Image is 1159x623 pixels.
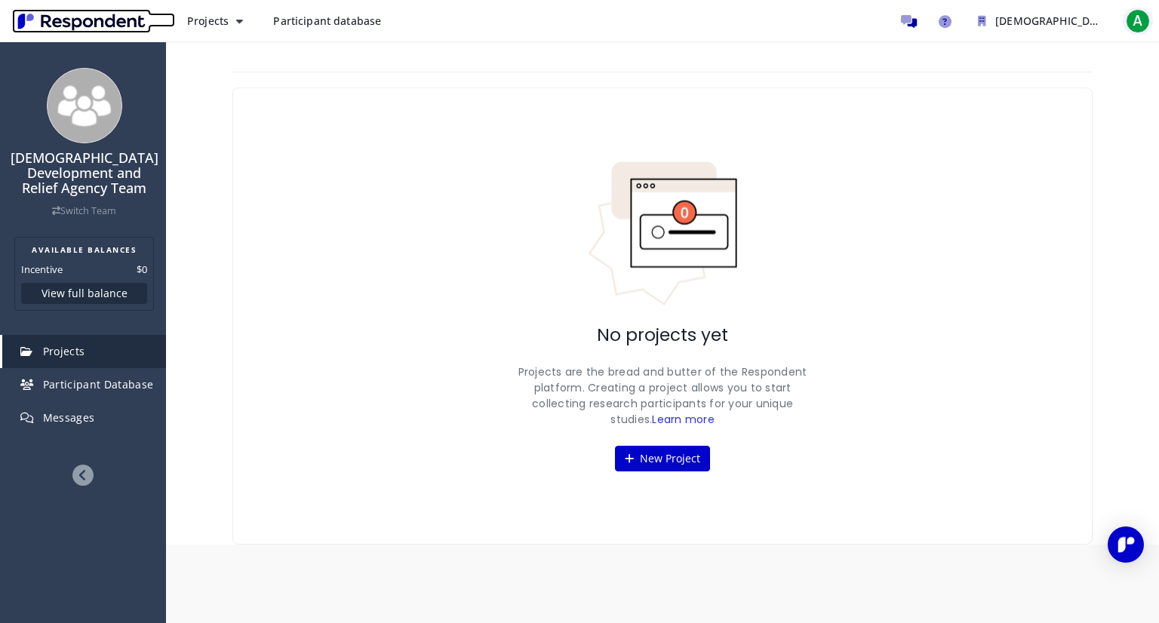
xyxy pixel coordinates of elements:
[597,325,728,346] h2: No projects yet
[512,364,813,428] p: Projects are the bread and butter of the Respondent platform. Creating a project allows you to st...
[21,283,147,304] button: View full balance
[14,237,154,311] section: Balance summary
[43,344,85,358] span: Projects
[273,14,381,28] span: Participant database
[10,151,158,195] h4: [DEMOGRAPHIC_DATA] Development and Relief Agency Team
[966,8,1117,35] button: Adventist Development and Relief Agency Team
[47,68,122,143] img: team_avatar_256.png
[21,262,63,277] dt: Incentive
[1126,9,1150,33] span: A
[12,9,151,34] img: Respondent
[52,204,116,217] a: Switch Team
[893,6,924,36] a: Message participants
[1108,526,1144,563] div: Open Intercom Messenger
[261,8,393,35] a: Participant database
[137,262,147,277] dd: $0
[587,161,738,307] img: No projects indicator
[43,410,95,425] span: Messages
[930,6,960,36] a: Help and support
[615,446,710,471] button: New Project
[652,412,715,427] a: Learn more
[175,8,255,35] button: Projects
[187,14,229,28] span: Projects
[21,244,147,256] h2: AVAILABLE BALANCES
[1123,8,1153,35] button: A
[43,377,154,391] span: Participant Database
